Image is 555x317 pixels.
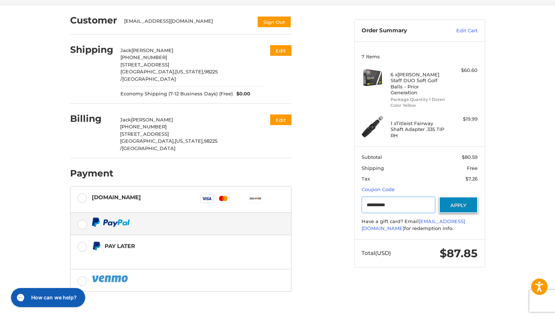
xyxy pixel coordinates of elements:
[391,102,447,109] li: Color Yellow
[70,113,113,124] h2: Billing
[120,124,167,130] span: [PHONE_NUMBER]
[70,44,113,55] h2: Shipping
[120,69,175,74] span: [GEOGRAPHIC_DATA],
[270,45,291,56] button: Edit
[465,176,478,182] span: $7.26
[362,27,440,34] h3: Order Summary
[233,90,250,98] span: $0.00
[120,117,131,123] span: Jack
[120,138,217,151] span: 98225 /
[120,47,131,53] span: Jack
[175,138,204,144] span: [US_STATE],
[92,191,141,203] div: [DOMAIN_NAME]
[131,117,173,123] span: [PERSON_NAME]
[439,197,478,213] button: Apply
[120,131,169,137] span: [STREET_ADDRESS]
[257,16,291,28] button: Sign Out
[440,27,478,34] a: Edit Cart
[440,247,478,260] span: $87.85
[120,138,175,144] span: [GEOGRAPHIC_DATA],
[122,76,176,82] span: [GEOGRAPHIC_DATA]
[362,176,370,182] span: Tax
[362,165,384,171] span: Shipping
[120,69,218,82] span: 98225 /
[92,274,129,283] img: PayPal icon
[391,72,447,95] h4: 6 x [PERSON_NAME] Staff DUO Soft Golf Balls - Prior Generation
[70,15,117,26] h2: Customer
[462,154,478,160] span: $80.59
[467,165,478,171] span: Free
[449,67,478,74] div: $60.60
[362,154,382,160] span: Subtotal
[70,168,113,179] h2: Payment
[391,96,447,103] li: Package Quantity 1 Dozen
[270,114,291,125] button: Edit
[92,254,245,260] iframe: PayPal Message 1
[7,285,87,310] iframe: Gorgias live chat messenger
[362,249,391,256] span: Total (USD)
[362,186,395,192] a: Coupon Code
[362,218,478,232] div: Have a gift card? Email for redemption info.
[92,241,101,251] img: Pay Later icon
[120,54,167,60] span: [PHONE_NUMBER]
[175,69,204,74] span: [US_STATE],
[122,145,175,151] span: [GEOGRAPHIC_DATA]
[449,116,478,123] div: $19.99
[120,62,169,68] span: [STREET_ADDRESS]
[124,18,250,28] div: [EMAIL_ADDRESS][DOMAIN_NAME]
[131,47,173,53] span: [PERSON_NAME]
[120,90,233,98] span: Economy Shipping (7-12 Business Days) (Free)
[105,240,245,252] div: Pay Later
[362,54,478,59] h3: 7 Items
[391,120,447,138] h4: 1 x Titleist Fairway Shaft Adapter .335 TIP RH
[92,218,130,227] img: PayPal icon
[362,197,435,213] input: Gift Certificate or Coupon Code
